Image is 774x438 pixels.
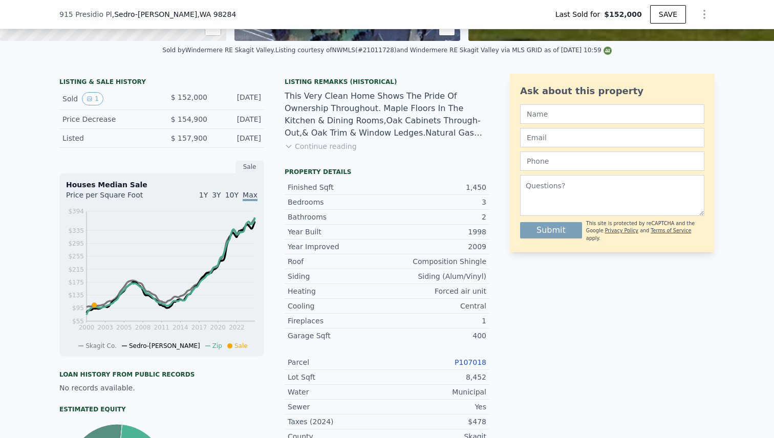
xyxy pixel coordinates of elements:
[586,220,704,242] div: This site is protected by reCAPTCHA and the Google and apply.
[455,358,486,366] a: P107018
[68,227,84,234] tspan: $335
[555,9,605,19] span: Last Sold for
[82,92,103,105] button: View historical data
[59,383,264,393] div: No records available.
[387,182,486,192] div: 1,450
[387,286,486,296] div: Forced air unit
[288,387,387,397] div: Water
[288,301,387,311] div: Cooling
[387,316,486,326] div: 1
[235,160,264,173] div: Sale
[199,191,208,199] span: 1Y
[85,342,117,349] span: Skagit Co.
[520,151,704,171] input: Phone
[135,324,151,331] tspan: 2008
[97,324,113,331] tspan: 2003
[604,9,642,19] span: $152,000
[650,5,686,24] button: SAVE
[72,304,84,312] tspan: $95
[59,9,112,19] span: 915 Presidio Pl
[216,114,261,124] div: [DATE]
[387,402,486,412] div: Yes
[288,402,387,412] div: Sewer
[288,242,387,252] div: Year Improved
[112,9,236,19] span: , Sedro-[PERSON_NAME]
[66,180,257,190] div: Houses Median Sale
[288,316,387,326] div: Fireplaces
[288,182,387,192] div: Finished Sqft
[62,114,154,124] div: Price Decrease
[229,324,245,331] tspan: 2022
[387,227,486,237] div: 1998
[171,115,207,123] span: $ 154,900
[191,324,207,331] tspan: 2017
[387,331,486,341] div: 400
[288,227,387,237] div: Year Built
[651,228,691,233] a: Terms of Service
[387,212,486,222] div: 2
[387,271,486,281] div: Siding (Alum/Vinyl)
[243,191,257,201] span: Max
[694,4,715,25] button: Show Options
[387,417,486,427] div: $478
[288,372,387,382] div: Lot Sqft
[520,222,582,238] button: Submit
[212,191,221,199] span: 3Y
[387,242,486,252] div: 2009
[129,342,200,349] span: Sedro-[PERSON_NAME]
[68,279,84,286] tspan: $175
[59,405,264,413] div: Estimated Equity
[275,47,612,54] div: Listing courtesy of NWMLS (#21011728) and Windermere RE Skagit Valley via MLS GRID as of [DATE] 1...
[288,417,387,427] div: Taxes (2024)
[72,318,84,325] tspan: $55
[116,324,132,331] tspan: 2005
[387,197,486,207] div: 3
[59,78,264,88] div: LISTING & SALE HISTORY
[520,104,704,124] input: Name
[171,134,207,142] span: $ 157,900
[62,133,154,143] div: Listed
[62,92,154,105] div: Sold
[285,90,489,139] div: This Very Clean Home Shows The Pride Of Ownership Throughout. Maple Floors In The Kitchen & Dinin...
[520,84,704,98] div: Ask about this property
[288,256,387,267] div: Roof
[387,301,486,311] div: Central
[59,370,264,379] div: Loan history from public records
[68,266,84,273] tspan: $215
[605,228,638,233] a: Privacy Policy
[604,47,612,55] img: NWMLS Logo
[212,342,222,349] span: Zip
[288,212,387,222] div: Bathrooms
[68,240,84,247] tspan: $295
[387,256,486,267] div: Composition Shingle
[288,197,387,207] div: Bedrooms
[197,10,236,18] span: , WA 98284
[285,78,489,86] div: Listing Remarks (Historical)
[154,324,169,331] tspan: 2011
[173,324,188,331] tspan: 2014
[68,253,84,260] tspan: $255
[79,324,95,331] tspan: 2000
[216,133,261,143] div: [DATE]
[288,286,387,296] div: Heating
[387,387,486,397] div: Municipal
[288,357,387,367] div: Parcel
[520,128,704,147] input: Email
[288,271,387,281] div: Siding
[387,372,486,382] div: 8,452
[285,168,489,176] div: Property details
[162,47,275,54] div: Sold by Windermere RE Skagit Valley .
[288,331,387,341] div: Garage Sqft
[216,92,261,105] div: [DATE]
[234,342,248,349] span: Sale
[210,324,226,331] tspan: 2020
[225,191,239,199] span: 10Y
[66,190,162,206] div: Price per Square Foot
[68,292,84,299] tspan: $135
[285,141,357,151] button: Continue reading
[171,93,207,101] span: $ 152,000
[68,208,84,215] tspan: $394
